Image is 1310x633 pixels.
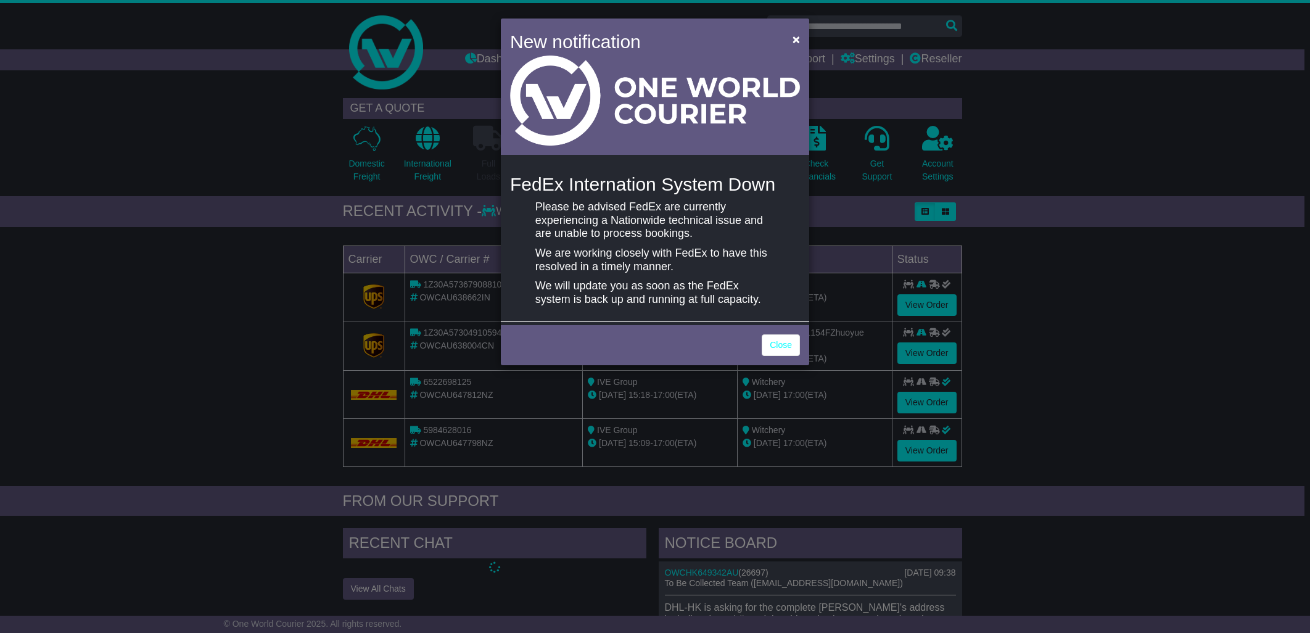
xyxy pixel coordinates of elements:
span: × [793,32,800,46]
p: We will update you as soon as the FedEx system is back up and running at full capacity. [535,279,775,306]
button: Close [786,27,806,52]
p: Please be advised FedEx are currently experiencing a Nationwide technical issue and are unable to... [535,201,775,241]
h4: New notification [510,28,775,56]
p: We are working closely with FedEx to have this resolved in a timely manner. [535,247,775,273]
a: Close [762,334,800,356]
img: Light [510,56,800,146]
h4: FedEx Internation System Down [510,174,800,194]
